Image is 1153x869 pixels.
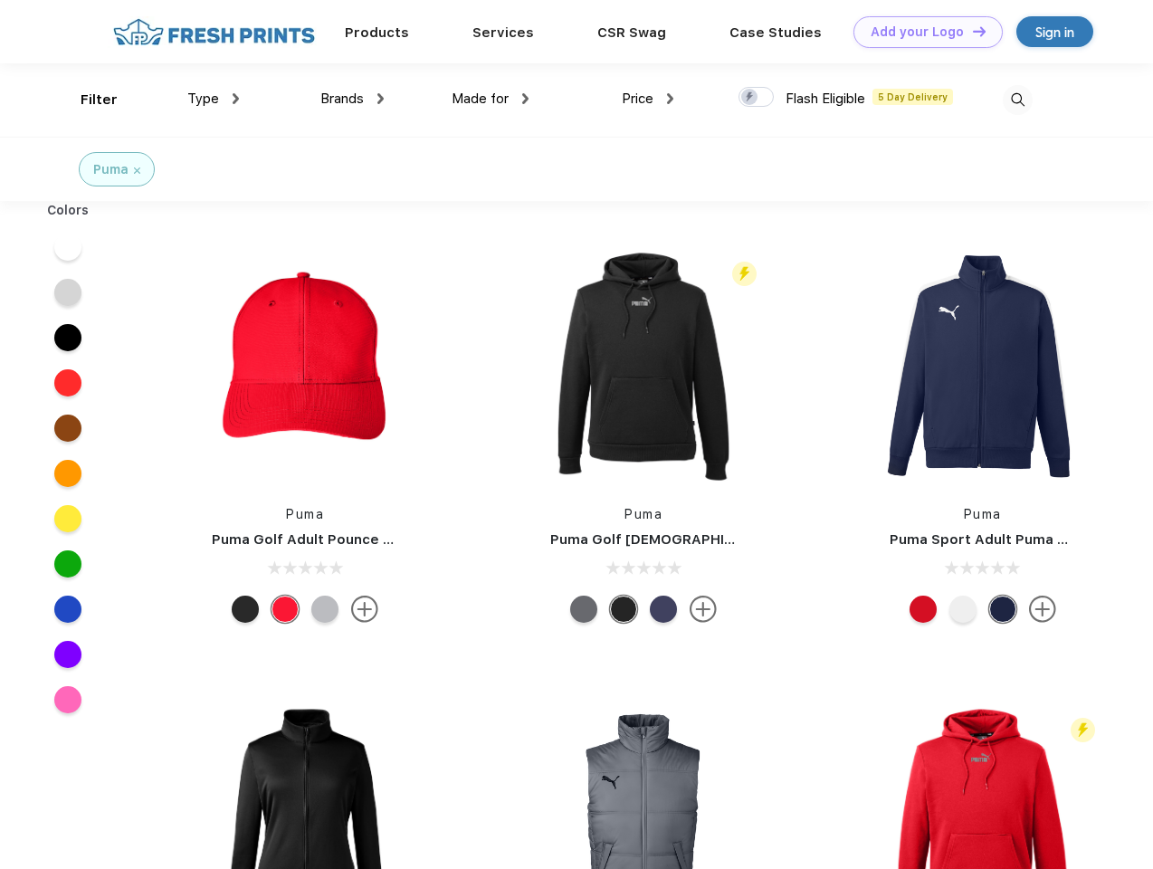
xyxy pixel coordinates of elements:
[910,596,937,623] div: High Risk Red
[81,90,118,110] div: Filter
[452,91,509,107] span: Made for
[786,91,865,107] span: Flash Eligible
[1071,718,1095,742] img: flash_active_toggle.svg
[377,93,384,104] img: dropdown.png
[1035,22,1074,43] div: Sign in
[472,24,534,41] a: Services
[690,596,717,623] img: more.svg
[351,596,378,623] img: more.svg
[232,596,259,623] div: Puma Black
[108,16,320,48] img: fo%20logo%202.webp
[550,531,886,548] a: Puma Golf [DEMOGRAPHIC_DATA]' Icon Golf Polo
[320,91,364,107] span: Brands
[989,596,1016,623] div: Peacoat
[570,596,597,623] div: Quiet Shade
[973,26,986,36] img: DT
[286,507,324,521] a: Puma
[964,507,1002,521] a: Puma
[862,246,1103,487] img: func=resize&h=266
[187,91,219,107] span: Type
[134,167,140,174] img: filter_cancel.svg
[622,91,653,107] span: Price
[233,93,239,104] img: dropdown.png
[185,246,425,487] img: func=resize&h=266
[667,93,673,104] img: dropdown.png
[522,93,529,104] img: dropdown.png
[311,596,338,623] div: Quarry
[624,507,662,521] a: Puma
[650,596,677,623] div: Peacoat
[732,262,757,286] img: flash_active_toggle.svg
[523,246,764,487] img: func=resize&h=266
[610,596,637,623] div: Puma Black
[872,89,953,105] span: 5 Day Delivery
[33,201,103,220] div: Colors
[949,596,977,623] div: White and Quiet Shade
[1003,85,1033,115] img: desktop_search.svg
[871,24,964,40] div: Add your Logo
[1029,596,1056,623] img: more.svg
[1016,16,1093,47] a: Sign in
[212,531,489,548] a: Puma Golf Adult Pounce Adjustable Cap
[93,160,129,179] div: Puma
[272,596,299,623] div: High Risk Red
[597,24,666,41] a: CSR Swag
[345,24,409,41] a: Products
